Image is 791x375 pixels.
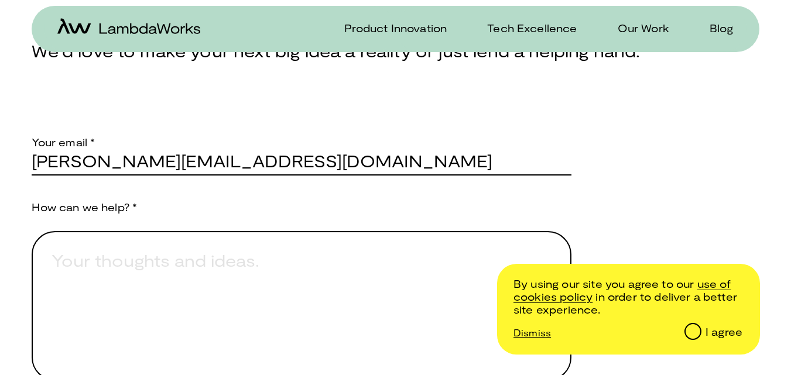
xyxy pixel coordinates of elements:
[710,20,734,37] p: Blog
[513,277,731,303] a: /cookie-and-privacy-policy
[487,20,577,37] p: Tech Excellence
[618,20,669,37] p: Our Work
[604,20,669,37] a: Our Work
[32,149,571,174] input: your@email.com
[32,176,571,214] p: How can we help? *
[513,278,742,316] p: By using our site you agree to our in order to deliver a better site experience.
[473,20,577,37] a: Tech Excellence
[344,20,447,37] p: Product Innovation
[57,18,200,39] a: home-icon
[330,20,447,37] a: Product Innovation
[696,20,734,37] a: Blog
[513,327,551,338] p: Dismiss
[706,326,742,339] div: I agree
[32,111,571,149] p: Your email *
